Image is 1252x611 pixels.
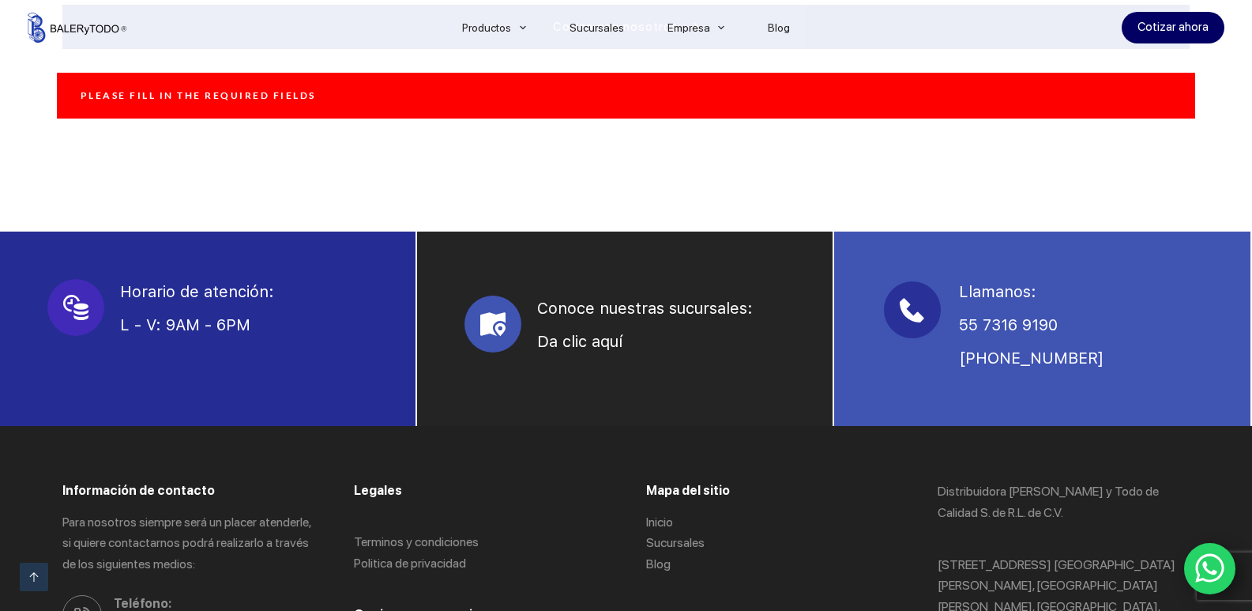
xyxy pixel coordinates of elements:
span: Horario de atención: [120,282,274,301]
img: Balerytodo [28,13,126,43]
a: Cotizar ahora [1122,12,1224,43]
div: Please fill in the required fields [57,73,1196,119]
p: Distribuidora [PERSON_NAME] y Todo de Calidad S. de R.L. de C.V. [938,481,1190,523]
a: Politica de privacidad [354,556,466,571]
a: Inicio [646,515,673,530]
span: Llamanos: [959,282,1036,301]
span: 55 7316 9190 [959,315,1058,334]
a: Blog [646,556,671,571]
span: Conoce nuestras sucursales: [537,299,753,318]
span: L - V: 9AM - 6PM [120,315,250,334]
span: Legales [354,483,402,498]
a: Da clic aquí [537,332,622,351]
a: Terminos y condiciones [354,534,479,549]
p: Para nosotros siempre será un placer atenderle, si quiere contactarnos podrá realizarlo a través ... [62,512,314,575]
span: [PHONE_NUMBER] [959,349,1103,368]
a: Ir arriba [20,563,48,591]
a: Sucursales [646,535,705,550]
h3: Mapa del sitio [646,481,898,500]
a: WhatsApp [1184,543,1236,595]
h3: Información de contacto [62,481,314,500]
